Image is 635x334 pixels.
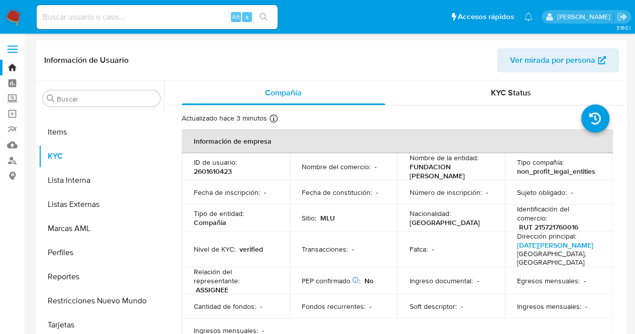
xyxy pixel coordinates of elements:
[409,188,481,197] p: Número de inscripción :
[517,276,580,285] p: Egresos mensuales :
[194,302,256,311] p: Cantidad de fondos :
[409,162,489,180] p: FUNDACION [PERSON_NAME]
[264,188,266,197] p: -
[320,213,335,222] p: MLU
[364,276,373,285] p: No
[39,144,164,168] button: KYC
[374,162,376,171] p: -
[409,302,456,311] p: Soft descriptor :
[585,302,587,311] p: -
[369,302,371,311] p: -
[194,167,232,176] p: 2601610423
[194,188,260,197] p: Fecha de inscripción :
[302,245,348,254] p: Transacciones :
[39,216,164,241] button: Marcas AML
[352,245,354,254] p: -
[557,12,613,22] p: agostina.bazzano@mercadolibre.com
[517,240,593,250] a: [DATE][PERSON_NAME]
[517,232,576,241] p: Dirección principal :
[39,241,164,265] button: Perfiles
[302,188,372,197] p: Fecha de constitución :
[265,87,302,98] span: Compañía
[524,13,533,21] a: Notificaciones
[302,213,316,222] p: Sitio :
[409,276,472,285] p: Ingreso documental :
[39,192,164,216] button: Listas Externas
[617,12,627,22] a: Salir
[517,188,567,197] p: Sujeto obligado :
[376,188,378,197] p: -
[182,114,267,123] p: Actualizado hace 3 minutos
[182,129,613,153] th: Información de empresa
[485,188,487,197] p: -
[194,218,226,227] p: Compañia
[519,222,578,232] p: RUT 215721760016
[194,158,237,167] p: ID de usuario :
[253,10,274,24] button: search-icon
[584,276,586,285] p: -
[460,302,462,311] p: -
[39,289,164,313] button: Restricciones Nuevo Mundo
[571,188,573,197] p: -
[302,302,365,311] p: Fondos recurrentes :
[517,158,564,167] p: Tipo compañía :
[517,204,601,222] p: Identificación del comercio :
[431,245,433,254] p: -
[194,245,235,254] p: Nivel de KYC :
[458,12,514,22] span: Accesos rápidos
[194,267,278,285] p: Relación del representante :
[57,94,156,103] input: Buscar
[497,48,619,72] button: Ver mirada por persona
[39,120,164,144] button: Items
[302,162,370,171] p: Nombre del comercio :
[517,250,597,267] h4: [GEOGRAPHIC_DATA], [GEOGRAPHIC_DATA]
[510,48,595,72] span: Ver mirada por persona
[409,153,478,162] p: Nombre de la entidad :
[44,55,129,65] h1: Información de Usuario
[37,11,278,24] input: Buscar usuario o caso...
[196,285,228,294] p: ASSIGNEE
[245,12,248,22] span: s
[39,265,164,289] button: Reportes
[302,276,360,285] p: PEP confirmado :
[47,94,55,102] button: Buscar
[232,12,240,22] span: Alt
[409,218,479,227] p: [GEOGRAPHIC_DATA]
[491,87,531,98] span: KYC Status
[260,302,262,311] p: -
[409,209,450,218] p: Nacionalidad :
[476,276,478,285] p: -
[409,245,427,254] p: Fatca :
[39,168,164,192] button: Lista Interna
[194,209,244,218] p: Tipo de entidad :
[517,302,581,311] p: Ingresos mensuales :
[239,245,263,254] p: verified
[517,167,595,176] p: non_profit_legal_entities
